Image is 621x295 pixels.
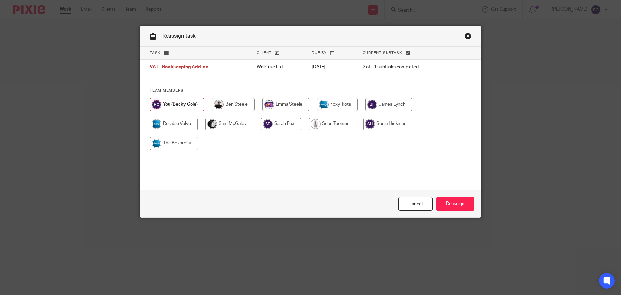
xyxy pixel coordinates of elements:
[257,51,272,55] span: Client
[150,88,471,93] h4: Team members
[465,33,471,41] a: Close this dialog window
[312,51,327,55] span: Due by
[162,33,196,39] span: Reassign task
[150,51,161,55] span: Task
[436,197,474,211] input: Reassign
[150,65,208,70] span: VAT - Bookkeeping Add-on
[398,197,433,211] a: Close this dialog window
[312,64,350,70] p: [DATE]
[356,60,453,75] td: 2 of 11 subtasks completed
[363,51,402,55] span: Current subtask
[257,64,299,70] p: Walktrue Ltd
